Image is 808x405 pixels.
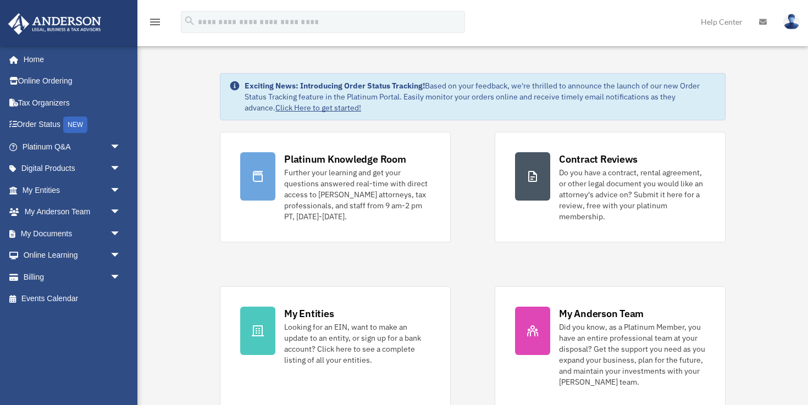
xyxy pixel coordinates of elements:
img: User Pic [783,14,800,30]
span: arrow_drop_down [110,158,132,180]
a: Click Here to get started! [275,103,361,113]
div: Looking for an EIN, want to make an update to an entity, or sign up for a bank account? Click her... [284,321,430,365]
a: Online Ordering [8,70,137,92]
span: arrow_drop_down [110,201,132,224]
span: arrow_drop_down [110,245,132,267]
a: Tax Organizers [8,92,137,114]
div: Based on your feedback, we're thrilled to announce the launch of our new Order Status Tracking fe... [245,80,716,113]
i: search [184,15,196,27]
a: Digital Productsarrow_drop_down [8,158,137,180]
div: Platinum Knowledge Room [284,152,406,166]
a: Contract Reviews Do you have a contract, rental agreement, or other legal document you would like... [495,132,726,242]
div: My Entities [284,307,334,320]
span: arrow_drop_down [110,223,132,245]
a: My Anderson Teamarrow_drop_down [8,201,137,223]
div: Do you have a contract, rental agreement, or other legal document you would like an attorney's ad... [559,167,705,222]
a: My Documentsarrow_drop_down [8,223,137,245]
a: Billingarrow_drop_down [8,266,137,288]
a: My Entitiesarrow_drop_down [8,179,137,201]
div: Contract Reviews [559,152,638,166]
a: Order StatusNEW [8,114,137,136]
strong: Exciting News: Introducing Order Status Tracking! [245,81,425,91]
div: Did you know, as a Platinum Member, you have an entire professional team at your disposal? Get th... [559,321,705,387]
span: arrow_drop_down [110,266,132,289]
a: Events Calendar [8,288,137,310]
i: menu [148,15,162,29]
a: Online Learningarrow_drop_down [8,245,137,267]
div: Further your learning and get your questions answered real-time with direct access to [PERSON_NAM... [284,167,430,222]
span: arrow_drop_down [110,136,132,158]
div: NEW [63,116,87,133]
span: arrow_drop_down [110,179,132,202]
div: My Anderson Team [559,307,644,320]
a: menu [148,19,162,29]
img: Anderson Advisors Platinum Portal [5,13,104,35]
a: Platinum Knowledge Room Further your learning and get your questions answered real-time with dire... [220,132,451,242]
a: Platinum Q&Aarrow_drop_down [8,136,137,158]
a: Home [8,48,132,70]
